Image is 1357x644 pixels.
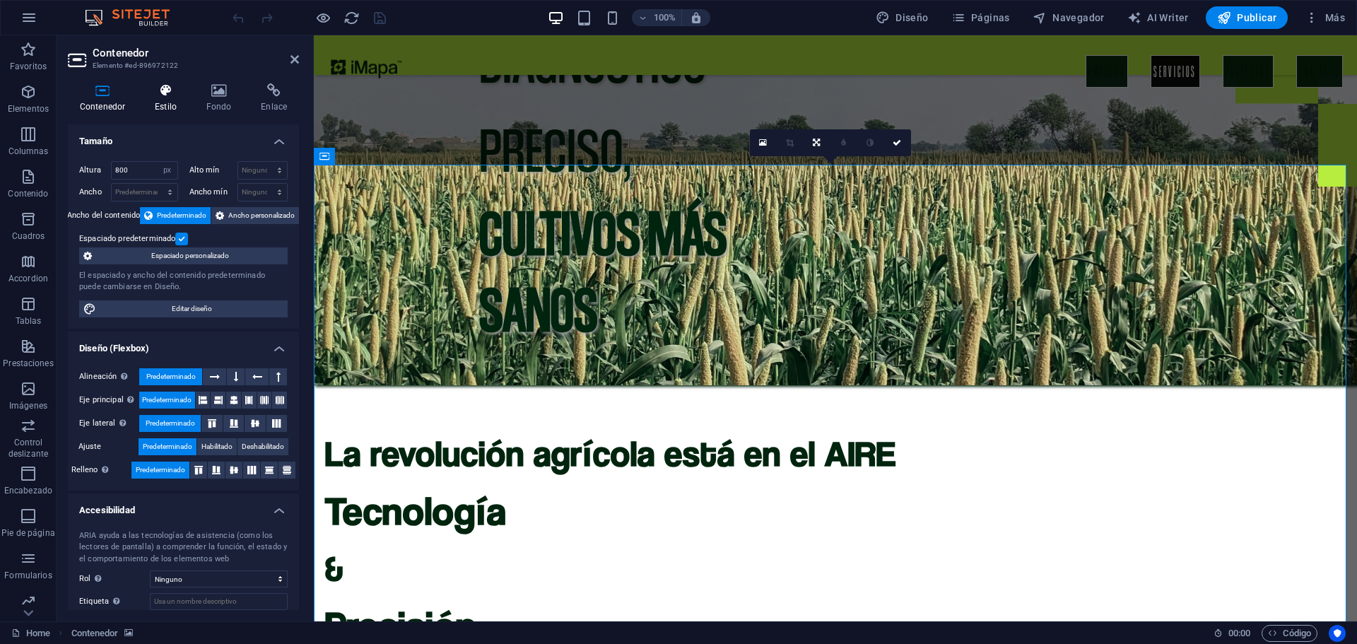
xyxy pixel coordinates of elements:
p: Tablas [16,315,42,327]
div: Diseño (Ctrl+Alt+Y) [870,6,934,29]
label: Altura [79,166,111,174]
a: Escala de grises [857,129,884,156]
label: Alineación [79,368,139,385]
p: Contenido [8,188,48,199]
a: Cambiar orientación [804,129,830,156]
span: Predeterminado [143,438,192,455]
h2: Contenedor [93,47,299,59]
h4: Estilo [143,83,194,113]
span: Predeterminado [136,462,185,479]
span: : [1238,628,1240,638]
span: Predeterminado [157,207,206,224]
h4: Accesibilidad [68,493,299,519]
label: Relleno [71,462,131,479]
button: Navegador [1027,6,1110,29]
button: Deshabilitado [237,438,288,455]
span: Deshabilitado [242,438,284,455]
button: reload [343,9,360,26]
span: Ancho personalizado [228,207,295,224]
i: Este elemento contiene un fondo [124,629,133,637]
button: Código [1262,625,1317,642]
button: Diseño [870,6,934,29]
p: Imágenes [9,400,47,411]
p: Encabezado [4,485,52,496]
button: Predeterminado [139,392,195,409]
a: Haz clic para cancelar la selección y doble clic para abrir páginas [11,625,50,642]
p: Favoritos [10,61,47,72]
span: Rol [79,570,105,587]
label: Ancho [79,188,111,196]
a: Modo de recorte [777,129,804,156]
h4: Enlace [249,83,299,113]
button: Habilitado [197,438,237,455]
button: Publicar [1206,6,1288,29]
button: Predeterminado [139,368,202,385]
span: Haz clic para seleccionar y doble clic para editar [71,625,119,642]
button: Predeterminado [139,415,201,432]
button: Haz clic para salir del modo de previsualización y seguir editando [315,9,331,26]
span: Editar diseño [100,300,283,317]
h4: Diseño (Flexbox) [68,332,299,357]
button: Predeterminado [140,207,211,224]
p: Prestaciones [3,358,53,369]
label: Ancho mín [189,188,237,196]
label: Alto mín [189,166,237,174]
img: Editor Logo [81,9,187,26]
p: Cuadros [12,230,45,242]
button: Editar diseño [79,300,288,317]
label: Ajuste [78,438,139,455]
button: Predeterminado [139,438,196,455]
span: Predeterminado [146,368,196,385]
div: ARIA ayuda a las tecnologías de asistencia (como los lectores de pantalla) a comprender la funció... [79,530,288,566]
span: Código [1268,625,1311,642]
h6: 100% [653,9,676,26]
span: Publicar [1217,11,1277,25]
span: AI Writer [1127,11,1189,25]
p: Elementos [8,103,49,115]
button: AI Writer [1122,6,1194,29]
label: Etiqueta [79,593,150,610]
p: Columnas [8,146,49,157]
h4: Fondo [194,83,249,113]
span: 00 00 [1228,625,1250,642]
span: Páginas [951,11,1010,25]
i: Volver a cargar página [343,10,360,26]
button: Páginas [946,6,1016,29]
h6: Tiempo de la sesión [1214,625,1251,642]
button: 100% [632,9,682,26]
p: Formularios [4,570,52,581]
a: Desenfoque [830,129,857,156]
input: Usa un nombre descriptivo [150,593,288,610]
p: Pie de página [1,527,54,539]
label: Eje lateral [79,415,139,432]
a: Selecciona archivos del administrador de archivos, de la galería de fotos o carga archivo(s) [750,129,777,156]
button: Más [1299,6,1351,29]
span: Habilitado [201,438,233,455]
button: Predeterminado [131,462,189,479]
div: El espaciado y ancho del contenido predeterminado puede cambiarse en Diseño. [79,270,288,293]
button: Usercentrics [1329,625,1346,642]
h4: Contenedor [68,83,143,113]
h3: Elemento #ed-896972122 [93,59,271,72]
span: Navegador [1033,11,1105,25]
h4: Tamaño [68,124,299,150]
i: Al redimensionar, ajustar el nivel de zoom automáticamente para ajustarse al dispositivo elegido. [690,11,703,24]
label: Ancho del contenido [67,207,141,224]
button: Espaciado personalizado [79,247,288,264]
span: Más [1305,11,1345,25]
span: Diseño [876,11,929,25]
nav: breadcrumb [71,625,133,642]
p: Accordion [8,273,48,284]
span: Espaciado personalizado [96,247,283,264]
span: Predeterminado [146,415,195,432]
label: Espaciado predeterminado [79,230,175,247]
button: Ancho personalizado [211,207,299,224]
a: Confirmar ( Ctrl ⏎ ) [884,129,911,156]
span: Predeterminado [142,392,192,409]
label: Eje principal [79,392,139,409]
